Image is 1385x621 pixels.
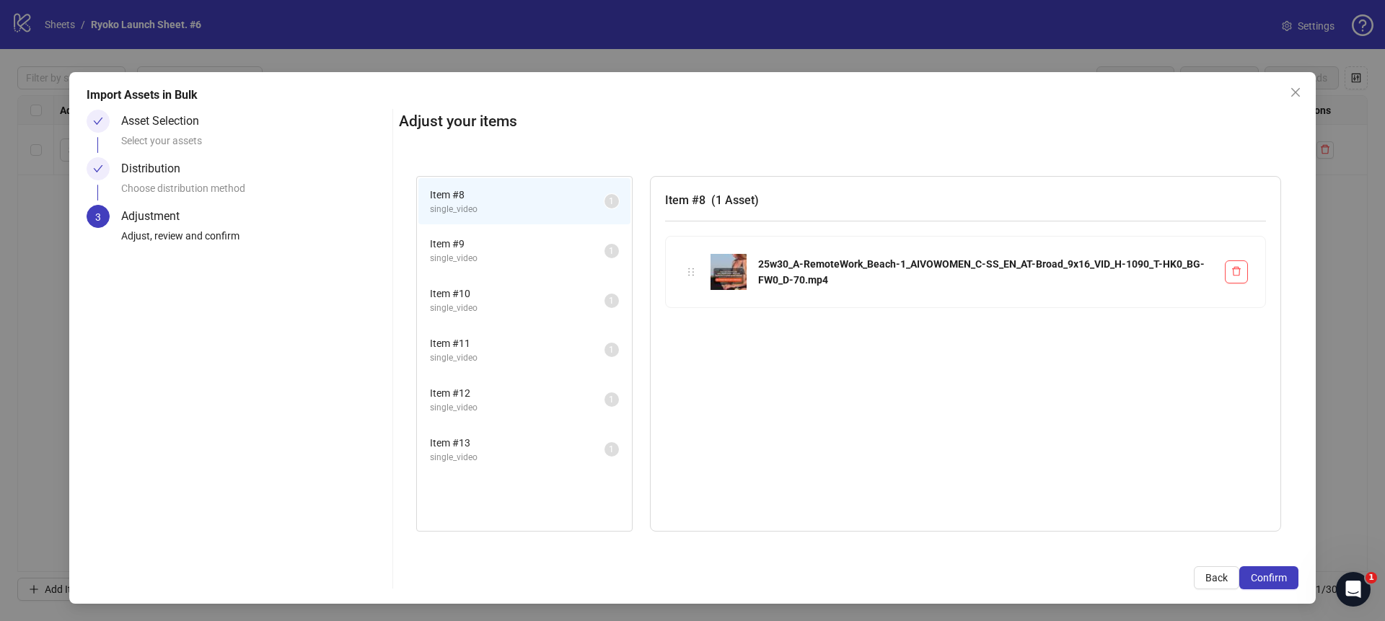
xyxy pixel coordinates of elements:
sup: 1 [604,442,619,457]
button: Close [1284,81,1307,104]
span: Item # 13 [430,435,604,451]
div: 25w30_A-RemoteWork_Beach-1_AIVOWOMEN_C-SS_EN_AT-Broad_9x16_VID_H-1090_T-HK0_BG-FW0_D-70.mp4 [758,256,1213,288]
span: Item # 9 [430,236,604,252]
span: Back [1205,572,1228,583]
div: Import Assets in Bulk [87,87,1298,104]
sup: 1 [604,194,619,208]
div: Distribution [121,157,192,180]
sup: 1 [604,294,619,308]
span: 1 [609,246,614,256]
button: Confirm [1239,566,1298,589]
span: 1 [609,395,614,405]
sup: 1 [604,392,619,407]
span: check [93,116,103,126]
span: Item # 12 [430,385,604,401]
span: Item # 8 [430,187,604,203]
span: single_video [430,252,604,265]
span: 1 [609,345,614,355]
span: single_video [430,401,604,415]
span: close [1290,87,1301,98]
div: Asset Selection [121,110,211,133]
h3: Item # 8 [665,191,1266,209]
span: 3 [95,211,101,223]
span: Confirm [1251,572,1287,583]
span: 1 [609,296,614,306]
div: Select your assets [121,133,387,157]
div: Adjustment [121,205,191,228]
img: 25w30_A-RemoteWork_Beach-1_AIVOWOMEN_C-SS_EN_AT-Broad_9x16_VID_H-1090_T-HK0_BG-FW0_D-70.mp4 [711,254,747,290]
span: 1 [609,444,614,454]
h2: Adjust your items [399,110,1298,133]
span: single_video [430,301,604,315]
span: holder [686,267,696,277]
sup: 1 [604,244,619,258]
span: single_video [430,351,604,365]
iframe: Intercom live chat [1336,572,1371,607]
span: Item # 10 [430,286,604,301]
div: holder [683,264,699,280]
span: single_video [430,203,604,216]
button: Delete [1225,260,1248,283]
sup: 1 [604,343,619,357]
span: 1 [1366,572,1377,583]
span: 1 [609,196,614,206]
button: Back [1194,566,1239,589]
div: Choose distribution method [121,180,387,205]
div: Adjust, review and confirm [121,228,387,252]
span: single_video [430,451,604,464]
span: delete [1231,266,1241,276]
span: ( 1 Asset ) [711,193,759,207]
span: Item # 11 [430,335,604,351]
span: check [93,164,103,174]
